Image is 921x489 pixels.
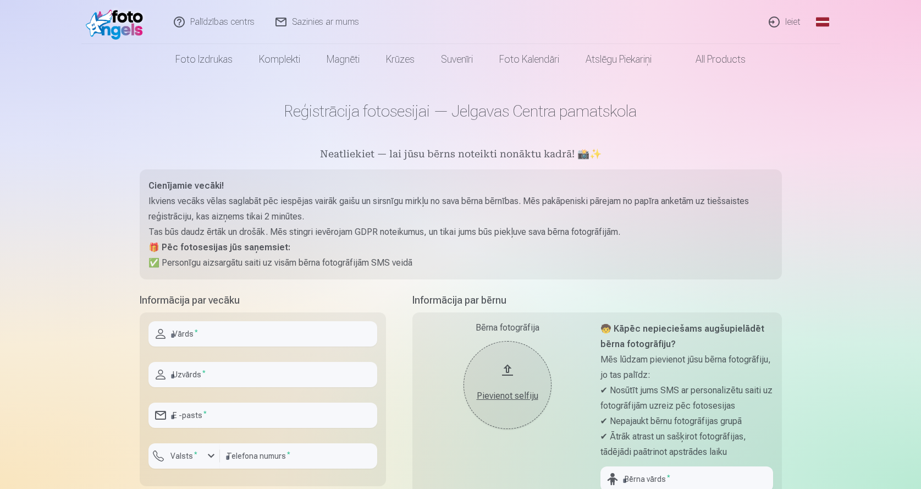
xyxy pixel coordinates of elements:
[665,44,759,75] a: All products
[600,383,773,414] p: ✔ Nosūtīt jums SMS ar personalizētu saiti uz fotogrāfijām uzreiz pēc fotosesijas
[148,180,224,191] strong: Cienījamie vecāki!
[86,4,149,40] img: /fa1
[148,194,773,224] p: Ikviens vecāks vēlas saglabāt pēc iespējas vairāk gaišu un sirsnīgu mirkļu no sava bērna bērnības...
[572,44,665,75] a: Atslēgu piekariņi
[166,450,202,461] label: Valsts
[600,429,773,460] p: ✔ Ātrāk atrast un sašķirot fotogrāfijas, tādējādi paātrinot apstrādes laiku
[475,389,541,403] div: Pievienot selfiju
[600,352,773,383] p: Mēs lūdzam pievienot jūsu bērna fotogrāfiju, jo tas palīdz:
[148,224,773,240] p: Tas būs daudz ērtāk un drošāk. Mēs stingri ievērojam GDPR noteikumus, un tikai jums būs piekļuve ...
[421,321,594,334] div: Bērna fotogrāfija
[140,293,386,308] h5: Informācija par vecāku
[148,255,773,271] p: ✅ Personīgu aizsargātu saiti uz visām bērna fotogrāfijām SMS veidā
[148,242,290,252] strong: 🎁 Pēc fotosesijas jūs saņemsiet:
[373,44,428,75] a: Krūzes
[412,293,782,308] h5: Informācija par bērnu
[464,341,552,429] button: Pievienot selfiju
[428,44,486,75] a: Suvenīri
[140,147,782,163] h5: Neatliekiet — lai jūsu bērns noteikti nonāktu kadrā! 📸✨
[600,323,764,349] strong: 🧒 Kāpēc nepieciešams augšupielādēt bērna fotogrāfiju?
[162,44,246,75] a: Foto izdrukas
[600,414,773,429] p: ✔ Nepajaukt bērnu fotogrāfijas grupā
[486,44,572,75] a: Foto kalendāri
[140,101,782,121] h1: Reģistrācija fotosesijai — Jelgavas Centra pamatskola
[246,44,313,75] a: Komplekti
[148,443,220,469] button: Valsts*
[313,44,373,75] a: Magnēti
